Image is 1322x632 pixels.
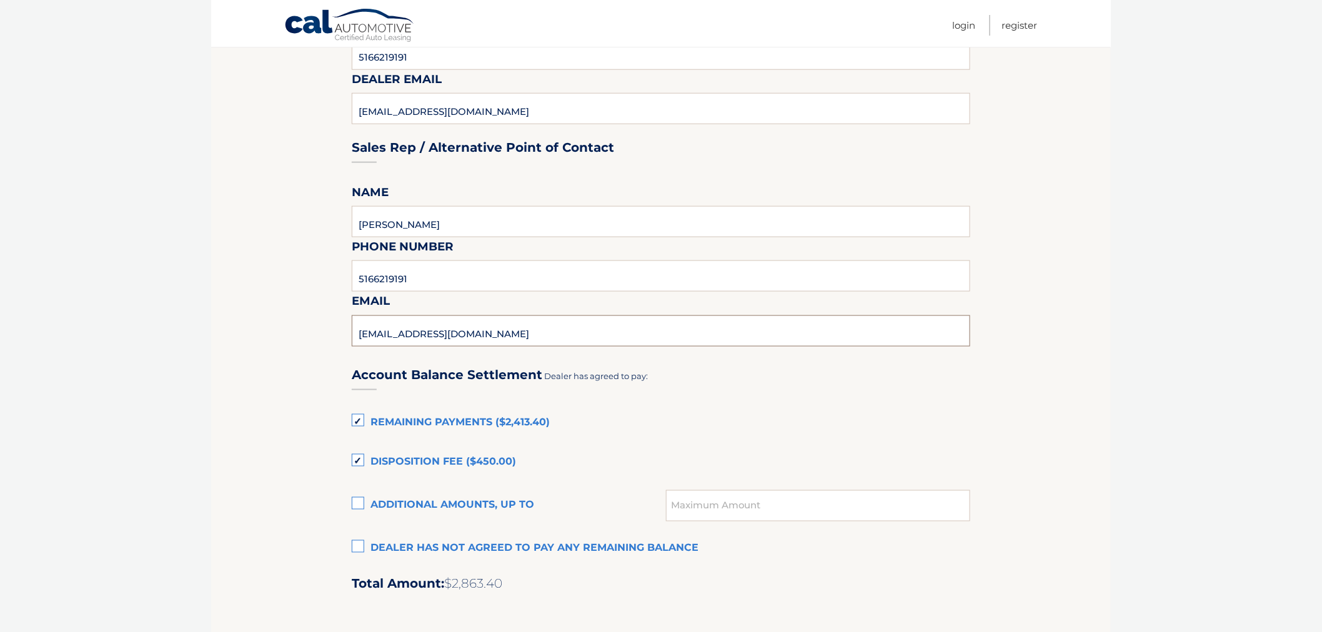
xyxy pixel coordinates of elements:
label: Phone Number [352,237,454,260]
label: Remaining Payments ($2,413.40) [352,410,970,435]
label: Name [352,183,389,206]
h3: Account Balance Settlement [352,367,542,383]
span: $2,863.40 [444,576,502,591]
label: Additional amounts, up to [352,493,666,518]
a: Register [1002,15,1038,36]
a: Login [952,15,975,36]
label: Dealer has not agreed to pay any remaining balance [352,536,970,561]
label: Disposition Fee ($450.00) [352,450,970,475]
span: Dealer has agreed to pay: [544,371,648,381]
h2: Total Amount: [352,576,970,592]
label: Email [352,292,390,315]
label: Dealer Email [352,70,442,93]
h3: Sales Rep / Alternative Point of Contact [352,140,614,156]
a: Cal Automotive [284,8,415,44]
input: Maximum Amount [666,490,970,521]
